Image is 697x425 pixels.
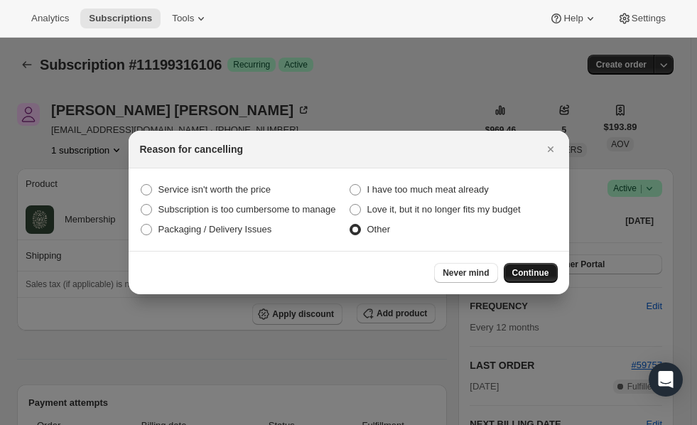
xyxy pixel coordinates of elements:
[158,184,271,195] span: Service isn't worth the price
[563,13,583,24] span: Help
[649,362,683,397] div: Open Intercom Messenger
[609,9,674,28] button: Settings
[367,204,521,215] span: Love it, but it no longer fits my budget
[512,267,549,279] span: Continue
[632,13,666,24] span: Settings
[31,13,69,24] span: Analytics
[80,9,161,28] button: Subscriptions
[172,13,194,24] span: Tools
[367,184,489,195] span: I have too much meat already
[163,9,217,28] button: Tools
[541,139,561,159] button: Close
[23,9,77,28] button: Analytics
[89,13,152,24] span: Subscriptions
[434,263,497,283] button: Never mind
[504,263,558,283] button: Continue
[541,9,605,28] button: Help
[140,142,243,156] h2: Reason for cancelling
[158,224,272,235] span: Packaging / Delivery Issues
[158,204,336,215] span: Subscription is too cumbersome to manage
[367,224,391,235] span: Other
[443,267,489,279] span: Never mind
